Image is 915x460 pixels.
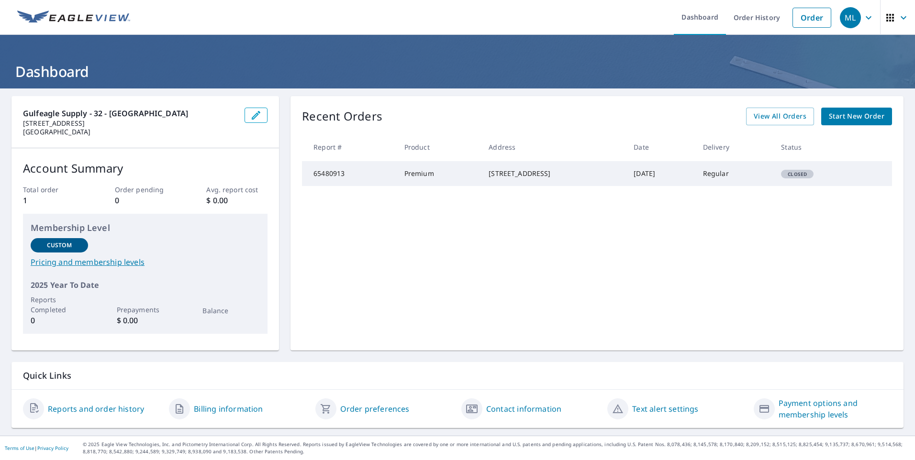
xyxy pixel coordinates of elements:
[47,241,72,250] p: Custom
[23,195,84,206] p: 1
[626,161,695,186] td: [DATE]
[302,133,396,161] th: Report #
[17,11,130,25] img: EV Logo
[115,195,176,206] p: 0
[31,221,260,234] p: Membership Level
[206,185,268,195] p: Avg. report cost
[31,256,260,268] a: Pricing and membership levels
[23,185,84,195] p: Total order
[115,185,176,195] p: Order pending
[31,295,88,315] p: Reports Completed
[779,397,892,420] a: Payment options and membership levels
[23,160,268,177] p: Account Summary
[840,7,861,28] div: ML
[23,119,237,128] p: [STREET_ADDRESS]
[117,305,174,315] p: Prepayments
[340,403,410,415] a: Order preferences
[489,169,618,178] div: [STREET_ADDRESS]
[302,161,396,186] td: 65480913
[31,279,260,291] p: 2025 Year To Date
[23,128,237,136] p: [GEOGRAPHIC_DATA]
[632,403,698,415] a: Text alert settings
[821,108,892,125] a: Start New Order
[782,171,813,177] span: Closed
[83,441,910,455] p: © 2025 Eagle View Technologies, Inc. and Pictometry International Corp. All Rights Reserved. Repo...
[754,110,806,122] span: View All Orders
[746,108,814,125] a: View All Orders
[773,133,863,161] th: Status
[397,133,481,161] th: Product
[829,110,884,122] span: Start New Order
[194,403,263,415] a: Billing information
[626,133,695,161] th: Date
[11,62,904,81] h1: Dashboard
[37,445,68,451] a: Privacy Policy
[48,403,144,415] a: Reports and order history
[5,445,68,451] p: |
[31,315,88,326] p: 0
[5,445,34,451] a: Terms of Use
[206,195,268,206] p: $ 0.00
[397,161,481,186] td: Premium
[117,315,174,326] p: $ 0.00
[486,403,561,415] a: Contact information
[202,306,260,316] p: Balance
[481,133,626,161] th: Address
[302,108,382,125] p: Recent Orders
[695,161,774,186] td: Regular
[695,133,774,161] th: Delivery
[23,370,892,382] p: Quick Links
[23,108,237,119] p: Gulfeagle Supply - 32 - [GEOGRAPHIC_DATA]
[792,8,831,28] a: Order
